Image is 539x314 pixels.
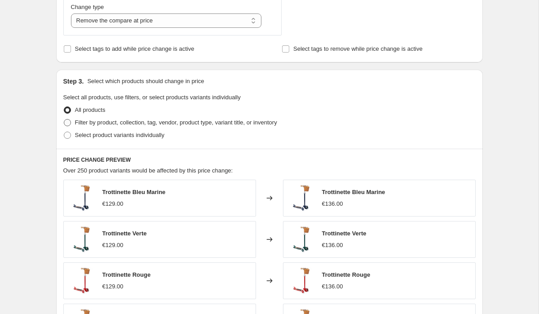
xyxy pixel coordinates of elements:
span: Filter by product, collection, tag, vendor, product type, variant title, or inventory [75,119,277,126]
span: Select product variants individually [75,132,164,138]
span: Trottinette Verte [102,230,147,237]
img: banwood-trottinette-bleu-marine-les-petits-5255878_80x.webp [288,185,315,212]
img: banwood-trottinette-bleu-marine-les-petits-5255878_80x.webp [68,185,95,212]
h6: PRICE CHANGE PREVIEW [63,156,476,164]
p: Select which products should change in price [87,77,204,86]
span: Select tags to add while price change is active [75,45,194,52]
span: Trottinette Bleu Marine [322,189,385,195]
div: €136.00 [322,282,343,291]
div: €136.00 [322,199,343,208]
span: Select all products, use filters, or select products variants individually [63,94,241,101]
span: Over 250 product variants would be affected by this price change: [63,167,233,174]
img: banwood-trottinette-rouge-les-petits-2196719_80x.webp [288,267,315,294]
span: Change type [71,4,104,10]
div: €129.00 [102,241,124,250]
span: Trottinette Verte [322,230,367,237]
span: Trottinette Bleu Marine [102,189,166,195]
div: €129.00 [102,199,124,208]
img: banwood-trottinette-rouge-les-petits-2196719_80x.webp [68,267,95,294]
div: €129.00 [102,282,124,291]
div: €136.00 [322,241,343,250]
span: All products [75,106,106,113]
span: Select tags to remove while price change is active [293,45,423,52]
img: banwood-trottinette-verte-les-petits-7960749_80x.webp [288,226,315,253]
img: banwood-trottinette-verte-les-petits-7960749_80x.webp [68,226,95,253]
span: Trottinette Rouge [322,271,371,278]
span: Trottinette Rouge [102,271,151,278]
h2: Step 3. [63,77,84,86]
